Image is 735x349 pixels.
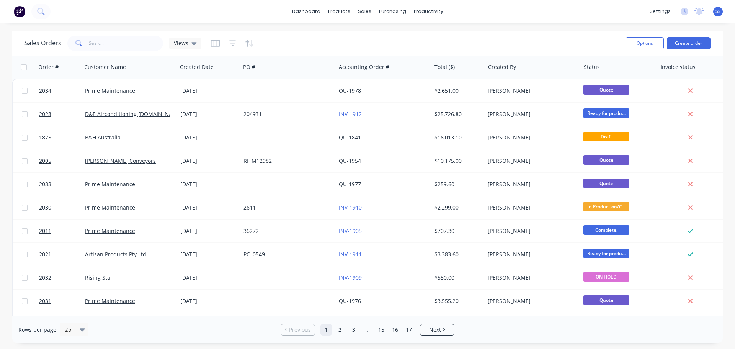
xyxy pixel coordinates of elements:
[434,251,479,258] div: $3,383.60
[410,6,447,17] div: productivity
[583,155,629,165] span: Quote
[281,326,315,334] a: Previous page
[354,6,375,17] div: sales
[362,324,373,336] a: Jump forward
[85,297,135,305] a: Prime Maintenance
[339,63,389,71] div: Accounting Order #
[39,180,51,188] span: 2033
[38,63,59,71] div: Order #
[339,251,362,258] a: INV-1911
[434,180,479,188] div: $259.60
[584,63,600,71] div: Status
[429,326,441,334] span: Next
[583,179,629,188] span: Quote
[180,274,237,282] div: [DATE]
[339,204,362,211] a: INV-1910
[243,227,328,235] div: 36272
[339,227,362,234] a: INV-1905
[715,8,721,15] span: SS
[583,225,629,235] span: Complete.
[488,297,573,305] div: [PERSON_NAME]
[180,180,237,188] div: [DATE]
[39,227,51,235] span: 2011
[626,37,664,49] button: Options
[39,110,51,118] span: 2023
[85,110,182,118] a: D&E Airconditioning [DOMAIN_NAME]
[14,6,25,17] img: Factory
[39,79,85,102] a: 2034
[434,110,479,118] div: $25,726.80
[320,324,332,336] a: Page 1 is your current page
[85,134,121,141] a: B&H Australia
[348,324,359,336] a: Page 3
[375,6,410,17] div: purchasing
[180,134,237,141] div: [DATE]
[174,39,188,47] span: Views
[339,157,361,164] a: QU-1954
[488,110,573,118] div: [PERSON_NAME]
[488,251,573,258] div: [PERSON_NAME]
[324,6,354,17] div: products
[39,290,85,313] a: 2031
[39,126,85,149] a: 1875
[488,274,573,282] div: [PERSON_NAME]
[39,196,85,219] a: 2030
[434,87,479,95] div: $2,651.00
[243,63,255,71] div: PO #
[39,266,85,289] a: 2032
[24,39,61,47] h1: Sales Orders
[85,274,113,281] a: Rising Star
[180,63,214,71] div: Created Date
[39,313,85,336] a: 2027
[434,204,479,211] div: $2,299.00
[180,251,237,258] div: [DATE]
[488,227,573,235] div: [PERSON_NAME]
[243,251,328,258] div: PO-0549
[85,227,135,234] a: Prime Maintenance
[339,297,361,305] a: QU-1976
[434,274,479,282] div: $550.00
[339,274,362,281] a: INV-1909
[39,157,51,165] span: 2005
[243,204,328,211] div: 2611
[434,134,479,141] div: $16,013.10
[85,87,135,94] a: Prime Maintenance
[180,204,237,211] div: [DATE]
[89,36,163,51] input: Search...
[434,63,455,71] div: Total ($)
[488,87,573,95] div: [PERSON_NAME]
[39,103,85,126] a: 2023
[583,85,629,95] span: Quote
[39,134,51,141] span: 1875
[339,87,361,94] a: QU-1978
[243,110,328,118] div: 204931
[85,180,135,188] a: Prime Maintenance
[488,204,573,211] div: [PERSON_NAME]
[39,204,51,211] span: 2030
[288,6,324,17] a: dashboard
[339,134,361,141] a: QU-1841
[18,326,56,334] span: Rows per page
[84,63,126,71] div: Customer Name
[583,108,629,118] span: Ready for produ...
[583,202,629,211] span: In Production/C...
[403,324,415,336] a: Page 17
[39,251,51,258] span: 2021
[339,180,361,188] a: QU-1977
[39,297,51,305] span: 2031
[334,324,346,336] a: Page 2
[278,324,457,336] ul: Pagination
[660,63,696,71] div: Invoice status
[339,110,362,118] a: INV-1912
[85,204,135,211] a: Prime Maintenance
[180,157,237,165] div: [DATE]
[180,87,237,95] div: [DATE]
[434,297,479,305] div: $3,555.20
[488,63,516,71] div: Created By
[39,274,51,282] span: 2032
[39,87,51,95] span: 2034
[39,243,85,266] a: 2021
[583,272,629,282] span: ON HOLD
[85,157,156,164] a: [PERSON_NAME] Conveyors
[488,134,573,141] div: [PERSON_NAME]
